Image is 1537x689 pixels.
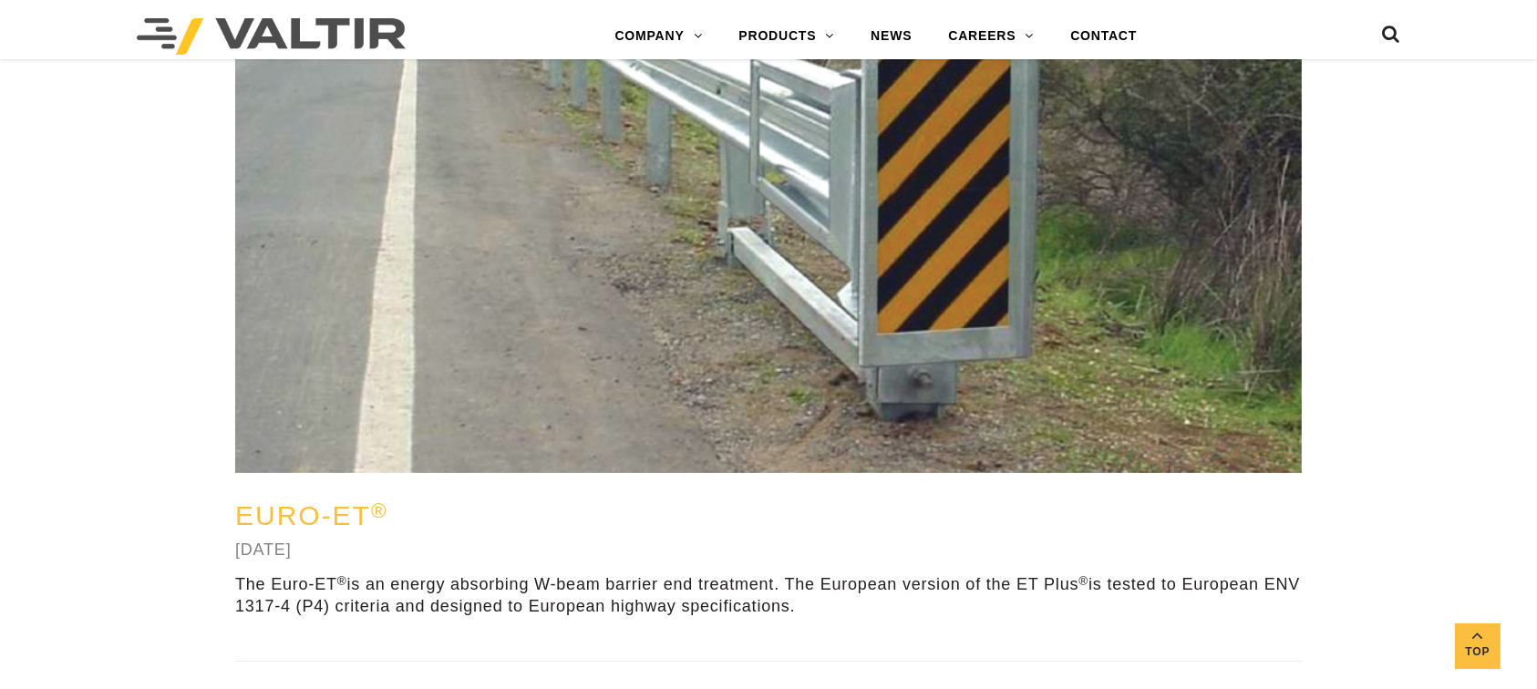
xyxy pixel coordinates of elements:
sup: ® [371,499,388,522]
a: CAREERS [930,18,1052,55]
sup: ® [337,574,347,588]
a: COMPANY [597,18,721,55]
a: [DATE] [235,540,291,559]
a: Top [1455,623,1501,669]
sup: ® [1078,574,1088,588]
span: Top [1455,642,1501,663]
a: Euro-ET® [235,500,388,530]
img: Valtir [137,18,406,55]
p: The Euro-ET is an energy absorbing W-beam barrier end treatment. The European version of the ET P... [235,574,1302,617]
a: NEWS [852,18,930,55]
a: CONTACT [1052,18,1155,55]
a: PRODUCTS [720,18,852,55]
